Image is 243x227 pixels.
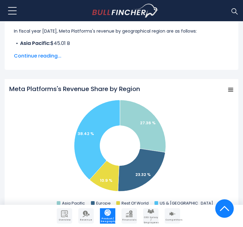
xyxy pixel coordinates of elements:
b: Asia Pacific: [20,40,51,47]
text: 27.36 % [140,120,156,126]
a: Company Overview [57,208,72,224]
svg: Meta Platforms's Revenue Share by Region [9,85,234,208]
a: Company Product/Geography [100,208,115,224]
span: Competitors [165,219,179,221]
a: Company Competitors [165,208,180,224]
tspan: Meta Platforms's Revenue Share by Region [9,85,140,93]
text: Asia Pacific [62,200,85,206]
text: Europe [96,200,111,206]
span: Financials [122,219,136,221]
img: bullfincher logo [92,4,159,18]
a: Go to homepage [92,4,159,18]
p: In fiscal year [DATE], Meta Platforms's revenue by geographical region are as follows: [14,27,229,35]
text: 10.9 % [100,177,113,183]
a: Company Financials [121,208,137,224]
text: US & [GEOGRAPHIC_DATA] [160,200,213,206]
text: 23.32 % [135,172,151,177]
span: Continue reading... [14,52,229,60]
li: $45.01 B [14,40,229,47]
span: Overview [57,219,72,221]
text: Rest Of World [121,200,149,206]
span: Revenue [79,219,93,221]
span: Product / Geography [101,217,115,223]
b: Europe: [20,47,39,54]
span: CEO Salary / Employees [144,216,158,224]
li: $38.36 B [14,47,229,54]
a: Company Revenue [78,208,94,224]
text: 38.42 % [78,131,94,137]
a: Company Employees [143,208,159,224]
